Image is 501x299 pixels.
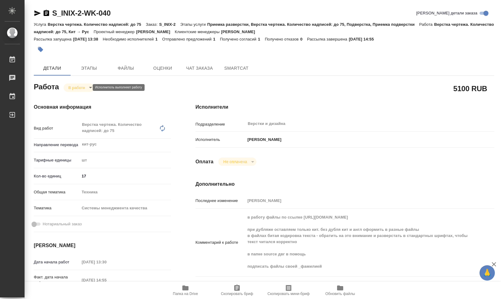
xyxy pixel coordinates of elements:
p: Рассылка запущена [34,37,73,41]
span: Папка на Drive [173,292,198,296]
p: Направление перевода [34,142,80,148]
span: Скопировать мини-бриф [267,292,309,296]
h4: Оплата [196,158,214,165]
p: Общая тематика [34,189,80,195]
p: [DATE] 13:38 [73,37,103,41]
input: Пустое поле [245,196,469,205]
button: Скопировать бриф [211,282,263,299]
textarea: в работу файлы по ссылке [URL][DOMAIN_NAME] при дубляже оставляем только кит. без дубля кит и анг... [245,212,469,272]
textarea: /Clients/INIX /Orders/S_INIX-2/DTP/S_INIX-2-WK-040 [245,280,469,290]
p: Комментарий к работе [196,239,245,246]
p: Дата начала работ [34,259,80,265]
p: Проектный менеджер [94,29,136,34]
span: Файлы [111,64,141,72]
p: 0 [300,37,307,41]
button: В работе [67,85,87,90]
p: Клиентские менеджеры [175,29,221,34]
span: Чат заказа [185,64,214,72]
span: Обновить файлы [325,292,355,296]
div: В работе [218,157,256,166]
p: Этапы услуги [180,22,207,27]
input: ✎ Введи что-нибудь [80,172,171,181]
h4: Основная информация [34,103,171,111]
p: [DATE] 14:55 [349,37,379,41]
div: Техника [80,187,171,197]
span: 🙏 [482,266,492,279]
p: Кол-во единиц [34,173,80,179]
p: Отправлено предложений [162,37,213,41]
button: Добавить тэг [34,43,47,56]
p: Работа [419,22,434,27]
p: Верстка чертежа. Количество надписей: до 75 [48,22,146,27]
button: Скопировать мини-бриф [263,282,314,299]
p: Вид работ [34,125,80,131]
p: 1 [155,37,162,41]
input: Пустое поле [80,276,133,285]
div: Системы менеджмента качества [80,203,171,213]
p: Приемка разверстки, Верстка чертежа. Количество надписей: до 75, Подверстка, Приемка подверстки [207,22,419,27]
span: Детали [37,64,67,72]
button: Скопировать ссылку [43,10,50,17]
p: Тематика [34,205,80,211]
input: Пустое поле [80,258,133,266]
div: шт [80,155,171,165]
span: Скопировать бриф [221,292,253,296]
p: Получено отказов [265,37,300,41]
button: Папка на Drive [160,282,211,299]
p: [PERSON_NAME] [136,29,175,34]
p: S_INIX-2 [159,22,180,27]
span: [PERSON_NAME] детали заказа [416,10,477,16]
p: Рассылка завершена [307,37,349,41]
p: Получено согласий [220,37,258,41]
span: SmartCat [222,64,251,72]
span: Нотариальный заказ [43,221,82,227]
button: Обновить файлы [314,282,366,299]
div: В работе [64,83,94,92]
h4: Исполнители [196,103,494,111]
p: Исполнитель [196,137,245,143]
p: Заказ: [146,22,159,27]
h2: Работа [34,81,59,92]
p: Тарифные единицы [34,157,80,163]
p: Подразделение [196,121,245,127]
h4: Дополнительно [196,181,494,188]
h4: [PERSON_NAME] [34,242,171,249]
span: Оценки [148,64,177,72]
button: Не оплачена [221,159,249,164]
p: [PERSON_NAME] [245,137,282,143]
p: [PERSON_NAME] [221,29,260,34]
p: Факт. дата начала работ [34,274,80,286]
p: Необходимо исполнителей [103,37,155,41]
p: Последнее изменение [196,198,245,204]
span: Этапы [74,64,104,72]
button: Скопировать ссылку для ЯМессенджера [34,10,41,17]
p: 1 [213,37,220,41]
a: S_INIX-2-WK-040 [52,9,111,17]
p: Услуга [34,22,48,27]
p: 1 [258,37,265,41]
h2: 5100 RUB [453,83,487,94]
button: 🙏 [480,265,495,281]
